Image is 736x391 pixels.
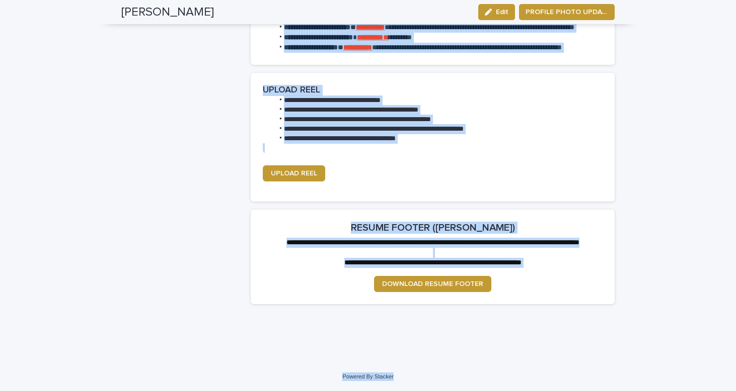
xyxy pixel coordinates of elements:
span: PROFILE PHOTO UPDATE [526,7,608,17]
a: UPLOAD REEL [263,165,325,181]
button: Edit [478,4,515,20]
h2: [PERSON_NAME] [121,5,214,20]
span: DOWNLOAD RESUME FOOTER [382,280,483,287]
a: Powered By Stacker [342,373,393,379]
h2: RESUME FOOTER ([PERSON_NAME]) [351,222,515,234]
h2: UPLOAD REEL [263,85,320,96]
span: UPLOAD REEL [271,170,317,177]
span: Edit [496,9,508,16]
a: DOWNLOAD RESUME FOOTER [374,276,491,292]
button: PROFILE PHOTO UPDATE [519,4,615,20]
